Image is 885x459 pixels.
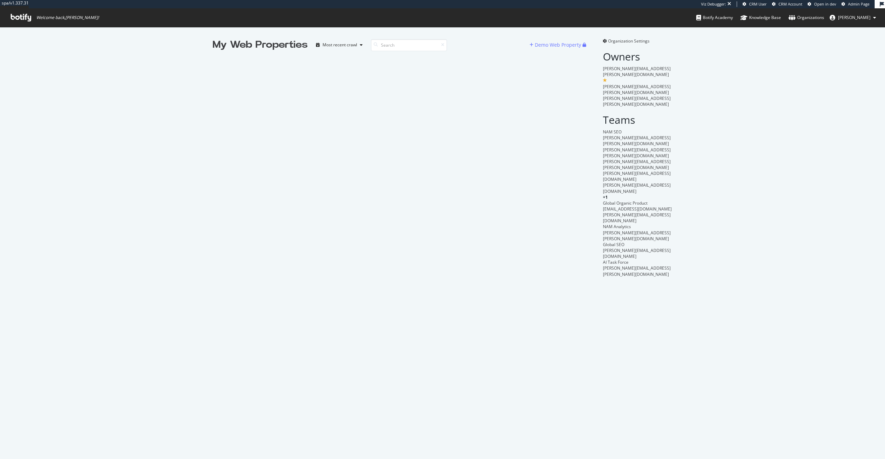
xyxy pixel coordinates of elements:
div: My Web Properties [213,38,308,52]
a: CRM User [743,1,767,7]
span: [PERSON_NAME][EMAIL_ADDRESS][DOMAIN_NAME] [603,170,671,182]
div: Global SEO [603,242,672,247]
span: Welcome back, [PERSON_NAME] ! [36,15,99,20]
span: [PERSON_NAME][EMAIL_ADDRESS][PERSON_NAME][DOMAIN_NAME] [603,159,671,170]
div: Knowledge Base [740,14,781,21]
a: Open in dev [808,1,836,7]
a: Demo Web Property [530,42,583,48]
span: [PERSON_NAME][EMAIL_ADDRESS][PERSON_NAME][DOMAIN_NAME] [603,84,671,95]
span: [EMAIL_ADDRESS][DOMAIN_NAME] [603,206,672,212]
a: Organizations [789,8,824,27]
span: [PERSON_NAME][EMAIL_ADDRESS][PERSON_NAME][DOMAIN_NAME] [603,66,671,77]
a: Knowledge Base [740,8,781,27]
div: Demo Web Property [535,41,581,48]
span: Open in dev [814,1,836,7]
div: Organizations [789,14,824,21]
span: Admin Page [848,1,869,7]
button: Demo Web Property [530,39,583,50]
div: Most recent crawl [323,43,357,47]
div: NAM SEO [603,129,672,135]
a: CRM Account [772,1,802,7]
button: Most recent crawl [313,39,365,50]
span: [PERSON_NAME][EMAIL_ADDRESS][DOMAIN_NAME] [603,247,671,259]
span: [PERSON_NAME][EMAIL_ADDRESS][PERSON_NAME][DOMAIN_NAME] [603,147,671,159]
div: AI Task Force [603,259,672,265]
div: Viz Debugger: [701,1,726,7]
div: NAM Analytics [603,224,672,230]
h2: Owners [603,51,672,62]
div: Botify Academy [696,14,733,21]
a: Admin Page [841,1,869,7]
span: adrianna [838,15,870,20]
span: CRM User [749,1,767,7]
input: Search [371,39,447,51]
span: [PERSON_NAME][EMAIL_ADDRESS][PERSON_NAME][DOMAIN_NAME] [603,135,671,147]
div: Global Organic Product [603,200,672,206]
span: [PERSON_NAME][EMAIL_ADDRESS][PERSON_NAME][DOMAIN_NAME] [603,230,671,242]
span: + 1 [603,194,608,200]
span: CRM Account [779,1,802,7]
h2: Teams [603,114,672,125]
span: Organization Settings [608,38,650,44]
button: [PERSON_NAME] [824,12,882,23]
a: Botify Academy [696,8,733,27]
span: [PERSON_NAME][EMAIL_ADDRESS][PERSON_NAME][DOMAIN_NAME] [603,95,671,107]
span: [PERSON_NAME][EMAIL_ADDRESS][PERSON_NAME][DOMAIN_NAME] [603,265,671,277]
span: [PERSON_NAME][EMAIL_ADDRESS][DOMAIN_NAME] [603,182,671,194]
span: [PERSON_NAME][EMAIL_ADDRESS][DOMAIN_NAME] [603,212,671,224]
